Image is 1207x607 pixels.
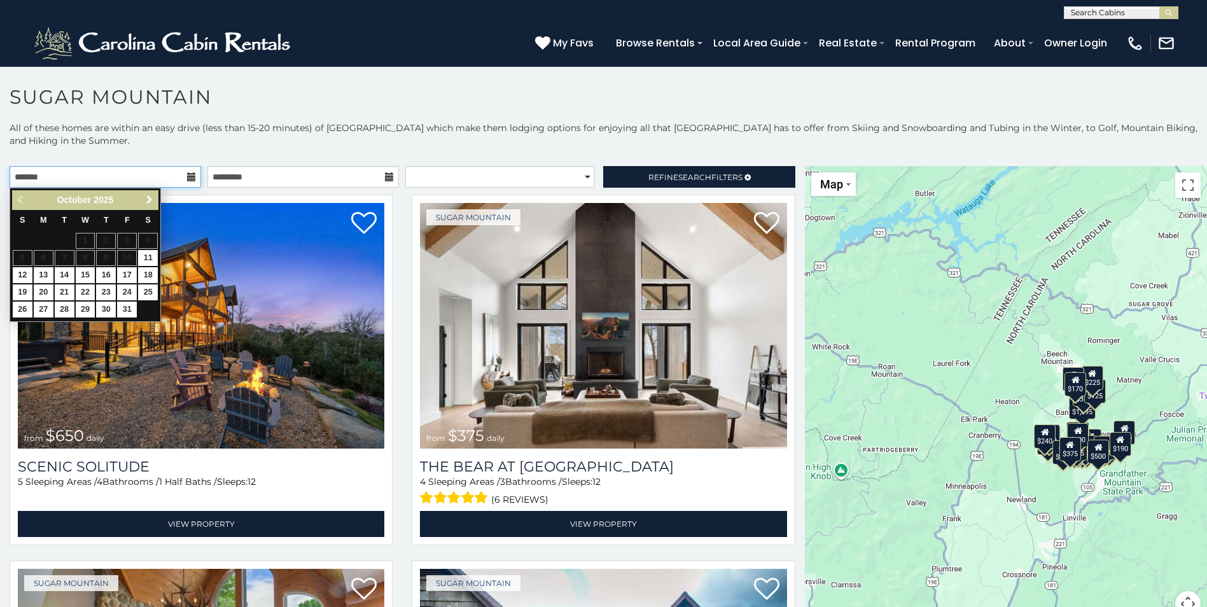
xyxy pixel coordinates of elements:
a: My Favs [535,35,597,52]
span: Map [820,178,843,191]
a: View Property [18,511,384,537]
div: $200 [1080,429,1101,453]
div: Sleeping Areas / Bathrooms / Sleeps: [18,475,384,508]
span: Monday [40,216,47,225]
div: $225 [1082,366,1103,390]
img: White-1-2.png [32,24,296,62]
a: The Bear At Sugar Mountain from $375 daily [420,203,786,449]
span: $650 [46,426,84,445]
a: Add to favorites [351,211,377,237]
a: 29 [76,302,95,317]
a: Owner Login [1038,32,1113,54]
img: The Bear At Sugar Mountain [420,203,786,449]
div: $190 [1110,432,1131,456]
span: Saturday [146,216,151,225]
span: 12 [592,476,601,487]
span: 3 [500,476,505,487]
a: 15 [76,267,95,283]
span: 12 [248,476,256,487]
a: 24 [117,284,137,300]
span: 5 [18,476,23,487]
a: Add to favorites [351,576,377,603]
a: RefineSearchFilters [603,166,795,188]
span: 4 [420,476,426,487]
a: The Bear At [GEOGRAPHIC_DATA] [420,458,786,475]
a: 14 [55,267,74,283]
a: Add to favorites [754,211,779,237]
button: Toggle fullscreen view [1175,172,1201,198]
div: $240 [1063,367,1084,391]
span: Wednesday [81,216,89,225]
button: Change map style [811,172,856,196]
a: Rental Program [889,32,982,54]
span: from [24,433,43,443]
a: 23 [96,284,116,300]
span: Sunday [20,216,25,225]
div: $375 [1059,437,1081,461]
a: Real Estate [813,32,883,54]
a: About [987,32,1032,54]
a: 19 [13,284,32,300]
span: Search [678,172,711,182]
a: Local Area Guide [707,32,807,54]
div: $265 [1068,422,1089,446]
span: Next [144,195,155,205]
a: 12 [13,267,32,283]
div: $170 [1064,372,1086,396]
a: 21 [55,284,74,300]
a: Sugar Mountain [426,209,520,225]
a: Scenic Solitude from $650 daily [18,203,384,449]
a: 17 [117,267,137,283]
span: Tuesday [62,216,67,225]
a: 27 [34,302,53,317]
span: Friday [125,216,130,225]
div: $300 [1067,423,1089,447]
span: (6 reviews) [491,491,548,508]
a: 20 [34,284,53,300]
h3: The Bear At Sugar Mountain [420,458,786,475]
a: 26 [13,302,32,317]
span: My Favs [553,35,594,51]
a: View Property [420,511,786,537]
a: Sugar Mountain [24,575,118,591]
span: 4 [97,476,102,487]
a: 11 [138,250,158,266]
span: $375 [448,426,484,445]
div: $240 [1034,424,1056,449]
a: 31 [117,302,137,317]
a: 18 [138,267,158,283]
div: $190 [1066,422,1088,446]
span: Refine Filters [648,172,743,182]
a: 22 [76,284,95,300]
div: $650 [1052,440,1073,464]
div: $195 [1094,436,1115,460]
span: 2025 [94,195,113,205]
div: $500 [1087,440,1109,464]
span: October [57,195,92,205]
a: Scenic Solitude [18,458,384,475]
span: from [426,433,445,443]
a: 25 [138,284,158,300]
img: mail-regular-white.png [1157,34,1175,52]
span: 1 Half Baths / [159,476,217,487]
a: Sugar Mountain [426,575,520,591]
a: 30 [96,302,116,317]
div: Sleeping Areas / Bathrooms / Sleeps: [420,475,786,508]
img: phone-regular-white.png [1126,34,1144,52]
a: 13 [34,267,53,283]
div: $155 [1113,421,1135,445]
div: $125 [1084,379,1106,403]
a: 16 [96,267,116,283]
a: Add to favorites [754,576,779,603]
span: daily [487,433,505,443]
a: Browse Rentals [610,32,701,54]
a: Next [141,192,157,208]
span: Thursday [104,216,109,225]
span: daily [87,433,104,443]
div: $1,095 [1069,395,1096,419]
a: 28 [55,302,74,317]
img: Scenic Solitude [18,203,384,449]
